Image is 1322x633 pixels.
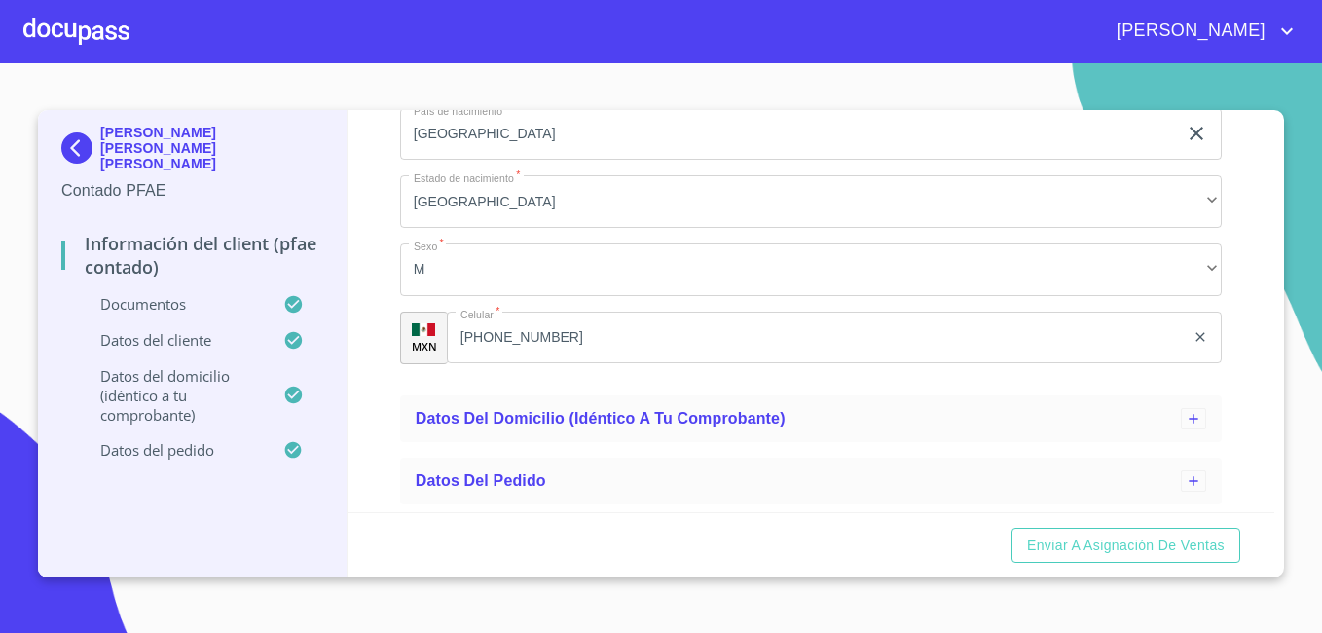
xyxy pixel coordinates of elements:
div: Datos del domicilio (idéntico a tu comprobante) [400,395,1222,442]
p: Información del Client (PFAE contado) [61,232,323,279]
button: account of current user [1102,16,1299,47]
div: M [400,243,1222,296]
button: Enviar a Asignación de Ventas [1011,528,1240,564]
p: MXN [412,339,437,354]
span: [PERSON_NAME] [1102,16,1275,47]
span: Enviar a Asignación de Ventas [1027,534,1225,558]
p: Documentos [61,294,283,314]
img: R93DlvwvvjP9fbrDwZeCRYBHk45OWMq+AAOlFVsxT89f82nwPLnD58IP7+ANJEaWYhP0Tx8kkA0WlQMPQsAAgwAOmBj20AXj6... [412,323,435,337]
p: Datos del pedido [61,440,283,460]
img: Docupass spot blue [61,132,100,164]
span: Datos del pedido [416,472,546,489]
p: Datos del cliente [61,330,283,350]
p: [PERSON_NAME] [PERSON_NAME] [PERSON_NAME] [100,125,323,171]
p: Datos del domicilio (idéntico a tu comprobante) [61,366,283,425]
button: clear input [1185,122,1208,145]
div: [PERSON_NAME] [PERSON_NAME] [PERSON_NAME] [61,125,323,179]
div: Datos del pedido [400,458,1222,504]
button: clear input [1193,329,1208,345]
span: Datos del domicilio (idéntico a tu comprobante) [416,410,786,427]
div: [GEOGRAPHIC_DATA] [400,175,1222,228]
p: Contado PFAE [61,179,323,203]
